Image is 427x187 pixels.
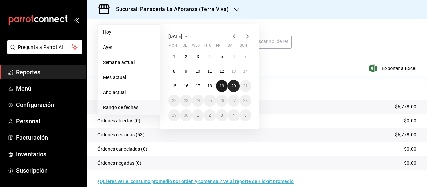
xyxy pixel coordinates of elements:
span: [DATE] [168,34,182,39]
abbr: Friday [216,43,221,51]
button: September 23, 2025 [180,95,192,107]
abbr: September 22, 2025 [172,98,176,103]
button: [DATE] [168,32,190,40]
abbr: September 6, 2025 [232,54,235,59]
span: Personal [16,117,81,126]
button: October 3, 2025 [216,109,228,121]
button: September 2, 2025 [180,51,192,63]
abbr: September 16, 2025 [184,84,188,88]
a: Pregunta a Parrot AI [5,49,82,56]
button: September 22, 2025 [168,95,180,107]
span: Semana actual [103,59,155,66]
button: September 25, 2025 [204,95,216,107]
span: Regresar [109,24,131,30]
button: September 3, 2025 [192,51,204,63]
abbr: September 17, 2025 [196,84,200,88]
abbr: September 10, 2025 [196,69,200,74]
button: September 1, 2025 [168,51,180,63]
a: ¿Quieres ver el consumo promedio por orden y comensal? Ve al reporte de Ticket promedio [97,179,294,184]
span: Pregunta a Parrot AI [18,44,72,51]
button: September 10, 2025 [192,65,204,77]
span: Mes actual [103,74,155,81]
span: Ayer [103,44,155,51]
abbr: September 7, 2025 [244,54,247,59]
button: September 7, 2025 [240,51,251,63]
button: September 5, 2025 [216,51,228,63]
button: September 19, 2025 [216,80,228,92]
span: Año actual [103,89,155,96]
abbr: October 1, 2025 [197,113,199,118]
button: September 16, 2025 [180,80,192,92]
button: September 8, 2025 [168,65,180,77]
abbr: September 11, 2025 [207,69,212,74]
button: October 2, 2025 [204,109,216,121]
button: September 13, 2025 [228,65,239,77]
p: Órdenes cerradas (53) [97,131,145,138]
abbr: October 5, 2025 [244,113,247,118]
abbr: September 27, 2025 [231,98,236,103]
abbr: September 20, 2025 [231,84,236,88]
abbr: September 9, 2025 [185,69,187,74]
p: Órdenes abiertas (0) [97,117,141,124]
abbr: September 4, 2025 [209,54,211,59]
span: Reportes [16,68,81,77]
p: $0.00 [404,146,416,153]
button: September 20, 2025 [228,80,239,92]
button: September 11, 2025 [204,65,216,77]
abbr: September 29, 2025 [172,113,176,118]
p: $6,778.00 [395,131,416,138]
button: September 21, 2025 [240,80,251,92]
button: September 24, 2025 [192,95,204,107]
abbr: October 4, 2025 [232,113,235,118]
abbr: Monday [168,43,177,51]
p: $0.00 [404,160,416,167]
button: September 17, 2025 [192,80,204,92]
p: Órdenes canceladas (0) [97,146,147,153]
abbr: Thursday [204,43,211,51]
button: September 4, 2025 [204,51,216,63]
button: September 6, 2025 [228,51,239,63]
button: October 1, 2025 [192,109,204,121]
abbr: September 19, 2025 [220,84,224,88]
abbr: September 21, 2025 [243,84,248,88]
button: September 26, 2025 [216,95,228,107]
abbr: Wednesday [192,43,200,51]
button: Pregunta a Parrot AI [7,40,82,54]
abbr: Tuesday [180,43,187,51]
span: Inventarios [16,150,81,159]
p: $0.00 [404,117,416,124]
abbr: September 24, 2025 [196,98,200,103]
button: October 4, 2025 [228,109,239,121]
span: Facturación [16,133,81,142]
span: Rango de fechas [103,104,155,111]
abbr: September 30, 2025 [184,113,188,118]
span: Suscripción [16,166,81,175]
span: Menú [16,84,81,93]
abbr: Saturday [228,43,234,51]
abbr: Sunday [240,43,247,51]
button: Regresar [97,24,131,30]
abbr: September 23, 2025 [184,98,188,103]
button: September 27, 2025 [228,95,239,107]
abbr: October 3, 2025 [221,113,223,118]
button: September 14, 2025 [240,65,251,77]
abbr: September 13, 2025 [231,69,236,74]
abbr: September 8, 2025 [173,69,175,74]
abbr: September 3, 2025 [197,54,199,59]
abbr: September 12, 2025 [220,69,224,74]
h3: Sucursal: Panadería La Añoranza (Terra Viva) [111,5,229,13]
button: September 30, 2025 [180,109,192,121]
span: Hoy [103,29,155,36]
p: $6,778.00 [395,103,416,110]
abbr: September 15, 2025 [172,84,176,88]
abbr: September 14, 2025 [243,69,248,74]
button: September 9, 2025 [180,65,192,77]
button: October 5, 2025 [240,109,251,121]
button: September 12, 2025 [216,65,228,77]
abbr: September 18, 2025 [207,84,212,88]
button: September 28, 2025 [240,95,251,107]
button: Exportar a Excel [371,64,416,72]
button: September 15, 2025 [168,80,180,92]
button: open_drawer_menu [73,17,79,23]
abbr: September 5, 2025 [221,54,223,59]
